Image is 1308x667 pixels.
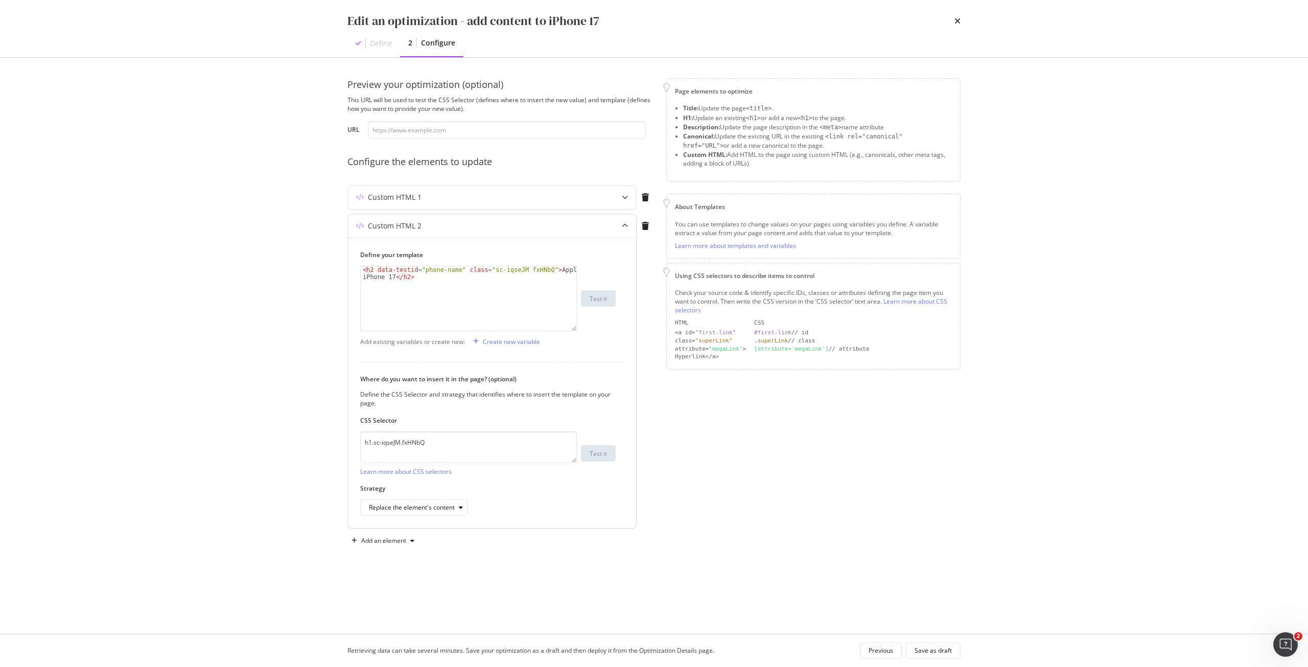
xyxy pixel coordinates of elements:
strong: Title: [683,104,698,112]
div: Check your source code & identify specific IDs, classes or attributes defining the page item you ... [675,288,952,314]
a: Learn more about CSS selectors [675,297,947,314]
div: times [954,12,961,30]
span: <h1> [798,114,812,122]
input: https://www.example.com [368,121,646,139]
span: <link rel="canonical" href="URL"> [683,133,903,149]
div: Add existing variables or create new: [360,337,465,346]
div: Define the CSS Selector and strategy that identifies where to insert the template on your page. [360,390,616,407]
div: Page elements to optimize [675,87,952,96]
div: Replace the element's content [369,504,455,511]
div: HTML [675,319,746,327]
label: CSS Selector [360,416,616,425]
span: 2 [1294,632,1302,640]
div: Save as draft [915,646,952,655]
div: .superLink [754,337,788,344]
div: Configure the elements to update [347,155,654,169]
div: This URL will be used to test the CSS Selector (defines where to insert the new value) and templa... [347,96,654,113]
div: attribute= > [675,345,746,353]
label: Where do you want to insert it in the page? (optional) [360,375,616,383]
div: // id [754,329,952,337]
label: Define your template [360,250,616,259]
strong: H1: [683,113,693,122]
div: "megaLink" [709,346,742,352]
a: Learn more about templates and variables [675,241,796,250]
div: Edit an optimization - add content to iPhone 17 [347,12,599,30]
label: Strategy [360,484,616,493]
div: Custom HTML 2 [368,221,422,231]
div: // class [754,337,952,345]
button: Test it [581,445,616,462]
div: <a id= [675,329,746,337]
button: Replace the element's content [360,499,468,516]
div: CSS [754,319,952,327]
span: <meta> [820,124,842,131]
button: Create new variable [469,333,540,350]
label: URL [347,125,360,136]
div: #first-link [754,329,791,336]
span: <title> [746,105,772,112]
div: You can use templates to change values on your pages using variables you define. A variable extra... [675,220,952,237]
strong: Description: [683,123,720,131]
div: Test it [590,294,607,303]
div: Define [370,38,392,49]
div: "superLink" [695,337,733,344]
li: Update the existing URL in the existing or add a new canonical to the page. [683,132,952,150]
textarea: h1.sc-iqseJM.fxHNbQ [360,431,577,463]
li: Add HTML to the page using custom HTML (e.g., canonicals, other meta tags, adding a block of URLs). [683,150,952,168]
a: Learn more about CSS selectors [360,467,452,476]
li: Update the page . [683,104,952,113]
li: Update the page description in the name attribute [683,123,952,132]
div: Create new variable [483,337,540,346]
strong: Custom HTML: [683,150,727,159]
iframe: Intercom live chat [1273,632,1298,657]
div: Test it [590,449,607,458]
div: Add an element [361,538,406,544]
div: // attribute [754,345,952,353]
div: Using CSS selectors to describe items to control [675,271,952,280]
button: Previous [860,642,902,659]
button: Test it [581,290,616,307]
div: Configure [421,38,455,48]
li: Update an existing or add a new to the page. [683,113,952,123]
span: <h1> [746,114,761,122]
button: Save as draft [906,642,961,659]
button: Add an element [347,533,418,549]
div: Preview your optimization (optional) [347,78,654,91]
div: class= [675,337,746,345]
div: 2 [408,38,412,48]
div: Custom HTML 1 [368,192,422,202]
div: [attribute='megaLink'] [754,346,829,352]
div: About Templates [675,202,952,211]
div: Hyperlink</a> [675,353,746,361]
div: "first-link" [695,329,736,336]
strong: Canonical: [683,132,715,141]
div: Retrieving data can take several minutes. Save your optimization as a draft and then deploy it fr... [347,646,714,655]
div: Previous [869,646,893,655]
